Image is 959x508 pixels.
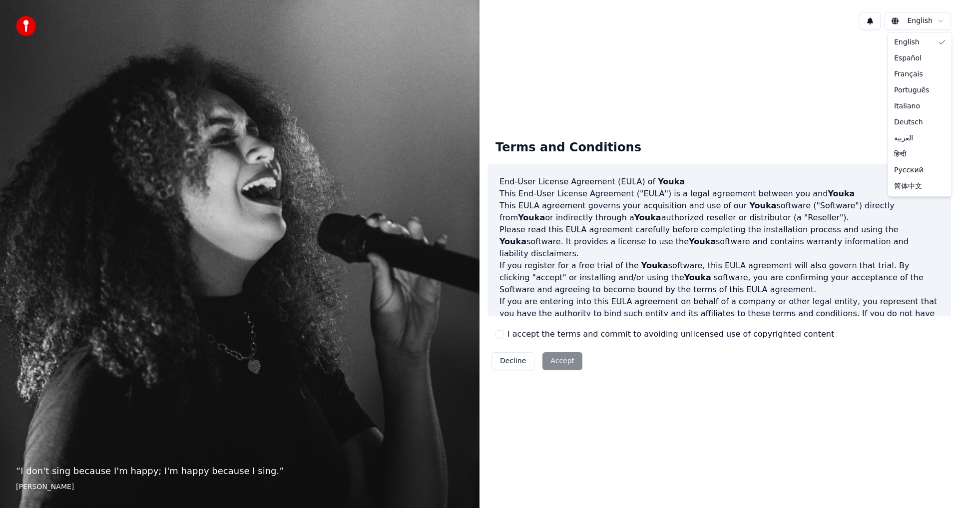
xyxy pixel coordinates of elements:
[894,165,924,175] span: Русский
[894,37,920,47] span: English
[894,149,906,159] span: हिन्दी
[894,117,923,127] span: Deutsch
[894,181,922,191] span: 简体中文
[894,53,922,63] span: Español
[894,85,929,95] span: Português
[894,101,920,111] span: Italiano
[894,133,913,143] span: العربية
[894,69,923,79] span: Français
